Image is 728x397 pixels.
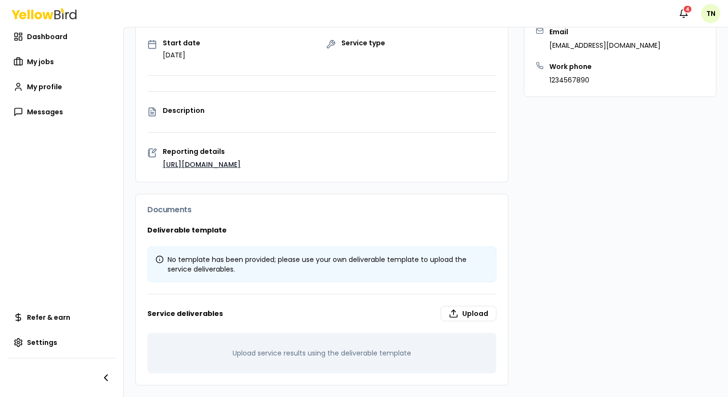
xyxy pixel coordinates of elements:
[549,75,592,85] p: 1234567890
[341,40,385,46] p: Service type
[8,333,116,352] a: Settings
[163,148,496,155] p: Reporting details
[27,107,63,117] span: Messages
[8,27,116,46] a: Dashboard
[549,41,661,50] p: [EMAIL_ADDRESS][DOMAIN_NAME]
[549,62,592,71] h3: Work phone
[549,27,661,37] h3: Email
[163,160,241,169] a: [URL][DOMAIN_NAME]
[163,40,200,46] p: Start date
[701,4,720,23] span: TN
[27,338,57,347] span: Settings
[674,4,693,23] button: 4
[441,306,496,321] label: Upload
[27,82,62,92] span: My profile
[156,255,488,274] div: No template has been provided; please use your own deliverable template to upload the service del...
[163,50,200,60] p: [DATE]
[147,225,496,235] h3: Deliverable template
[8,308,116,327] a: Refer & earn
[8,52,116,71] a: My jobs
[27,57,54,67] span: My jobs
[147,306,496,321] h3: Service deliverables
[8,77,116,96] a: My profile
[163,107,496,114] p: Description
[27,32,67,41] span: Dashboard
[27,313,70,322] span: Refer & earn
[147,206,496,214] h3: Documents
[147,333,496,373] div: Upload service results using the deliverable template
[683,5,692,14] div: 4
[8,102,116,122] a: Messages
